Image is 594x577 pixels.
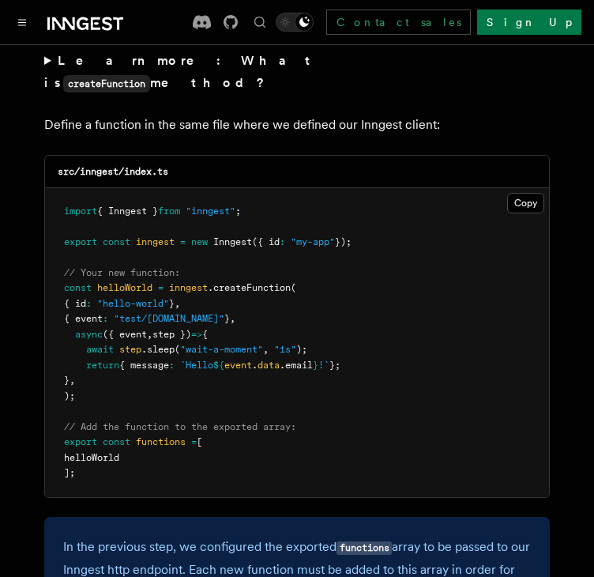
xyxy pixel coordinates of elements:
span: , [175,298,180,309]
span: : [280,236,285,247]
span: { event [64,313,103,324]
span: }); [335,236,352,247]
span: !` [318,360,329,371]
span: ); [64,390,75,402]
span: "inngest" [186,206,235,217]
span: : [86,298,92,309]
a: Contact sales [326,9,471,35]
span: , [263,344,269,355]
code: src/inngest/index.ts [58,166,168,177]
code: functions [336,541,392,555]
span: return [86,360,119,371]
span: "wait-a-moment" [180,344,263,355]
button: Copy [507,193,544,213]
span: { id [64,298,86,309]
span: export [64,236,97,247]
span: const [103,436,130,447]
span: .createFunction [208,282,291,293]
span: ( [291,282,296,293]
span: } [169,298,175,309]
span: = [180,236,186,247]
button: Find something... [250,13,269,32]
span: : [169,360,175,371]
span: Inngest [213,236,252,247]
span: event [224,360,252,371]
span: , [230,313,235,324]
span: ; [235,206,241,217]
span: const [103,236,130,247]
span: [ [197,436,202,447]
span: step }) [152,329,191,340]
span: } [224,313,230,324]
span: = [158,282,164,293]
span: . [252,360,258,371]
span: import [64,206,97,217]
span: "test/[DOMAIN_NAME]" [114,313,224,324]
span: // Your new function: [64,267,180,278]
strong: Learn more: What is method? [44,53,317,90]
span: ( [175,344,180,355]
span: ({ id [252,236,280,247]
code: createFunction [63,75,150,92]
span: { Inngest } [97,206,158,217]
span: .sleep [141,344,175,355]
button: Toggle dark mode [276,13,314,32]
span: "1s" [274,344,296,355]
span: , [70,375,75,386]
summary: Learn more: What iscreateFunctionmethod? [44,50,550,95]
span: } [64,375,70,386]
span: } [313,360,318,371]
span: ${ [213,360,224,371]
span: }; [329,360,340,371]
span: step [119,344,141,355]
button: Toggle navigation [13,13,32,32]
span: : [103,313,108,324]
span: ({ event [103,329,147,340]
span: const [64,282,92,293]
span: inngest [169,282,208,293]
span: await [86,344,114,355]
span: export [64,436,97,447]
span: "my-app" [291,236,335,247]
a: Sign Up [477,9,581,35]
span: data [258,360,280,371]
span: = [191,436,197,447]
p: Define a function in the same file where we defined our Inngest client: [44,114,550,136]
span: helloWorld [97,282,152,293]
span: .email [280,360,313,371]
span: helloWorld [64,452,119,463]
span: => [191,329,202,340]
span: // Add the function to the exported array: [64,421,296,432]
span: functions [136,436,186,447]
span: async [75,329,103,340]
span: , [147,329,152,340]
span: { message [119,360,169,371]
span: from [158,206,180,217]
span: "hello-world" [97,298,169,309]
span: new [191,236,208,247]
span: ]; [64,467,75,478]
span: ); [296,344,307,355]
span: inngest [136,236,175,247]
span: `Hello [180,360,213,371]
span: { [202,329,208,340]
